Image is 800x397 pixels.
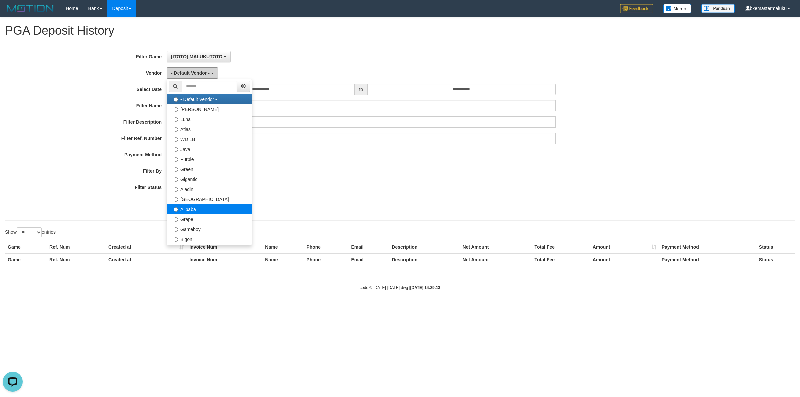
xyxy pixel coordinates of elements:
[174,107,178,112] input: [PERSON_NAME]
[167,104,252,114] label: [PERSON_NAME]
[187,241,262,253] th: Invoice Num
[532,253,590,266] th: Total Fee
[167,244,252,254] label: Allstar
[167,194,252,204] label: [GEOGRAPHIC_DATA]
[167,214,252,224] label: Grape
[167,51,231,62] button: [ITOTO] MALUKUTOTO
[701,4,735,13] img: panduan.png
[5,3,56,13] img: MOTION_logo.png
[348,241,389,253] th: Email
[756,253,795,266] th: Status
[167,94,252,104] label: - Default Vendor -
[355,84,367,95] span: to
[106,253,187,266] th: Created at
[167,174,252,184] label: Gigantic
[389,253,460,266] th: Description
[171,70,210,76] span: - Default Vendor -
[167,114,252,124] label: Luna
[167,154,252,164] label: Purple
[167,144,252,154] label: Java
[174,157,178,162] input: Purple
[174,167,178,172] input: Green
[174,187,178,192] input: Aladin
[756,241,795,253] th: Status
[304,241,348,253] th: Phone
[174,197,178,202] input: [GEOGRAPHIC_DATA]
[410,285,440,290] strong: [DATE] 14:29:13
[590,241,659,253] th: Amount
[47,253,106,266] th: Ref. Num
[304,253,348,266] th: Phone
[174,207,178,212] input: Alibaba
[262,253,304,266] th: Name
[659,253,756,266] th: Payment Method
[174,237,178,242] input: Bigon
[167,67,218,79] button: - Default Vendor -
[167,224,252,234] label: Gameboy
[171,54,223,59] span: [ITOTO] MALUKUTOTO
[620,4,653,13] img: Feedback.jpg
[360,285,440,290] small: code © [DATE]-[DATE] dwg |
[348,253,389,266] th: Email
[167,234,252,244] label: Bigon
[174,117,178,122] input: Luna
[17,227,42,237] select: Showentries
[167,184,252,194] label: Aladin
[106,241,187,253] th: Created at
[174,97,178,102] input: - Default Vendor -
[460,241,532,253] th: Net Amount
[5,253,47,266] th: Game
[167,204,252,214] label: Alibaba
[174,137,178,142] input: WD LB
[5,227,56,237] label: Show entries
[174,227,178,232] input: Gameboy
[174,177,178,182] input: Gigantic
[167,134,252,144] label: WD LB
[167,164,252,174] label: Green
[532,241,590,253] th: Total Fee
[47,241,106,253] th: Ref. Num
[659,241,756,253] th: Payment Method
[174,147,178,152] input: Java
[174,217,178,222] input: Grape
[174,127,178,132] input: Atlas
[460,253,532,266] th: Net Amount
[262,241,304,253] th: Name
[389,241,460,253] th: Description
[663,4,691,13] img: Button%20Memo.svg
[167,124,252,134] label: Atlas
[187,253,262,266] th: Invoice Num
[5,24,795,37] h1: PGA Deposit History
[590,253,659,266] th: Amount
[5,241,47,253] th: Game
[3,3,23,23] button: Open LiveChat chat widget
